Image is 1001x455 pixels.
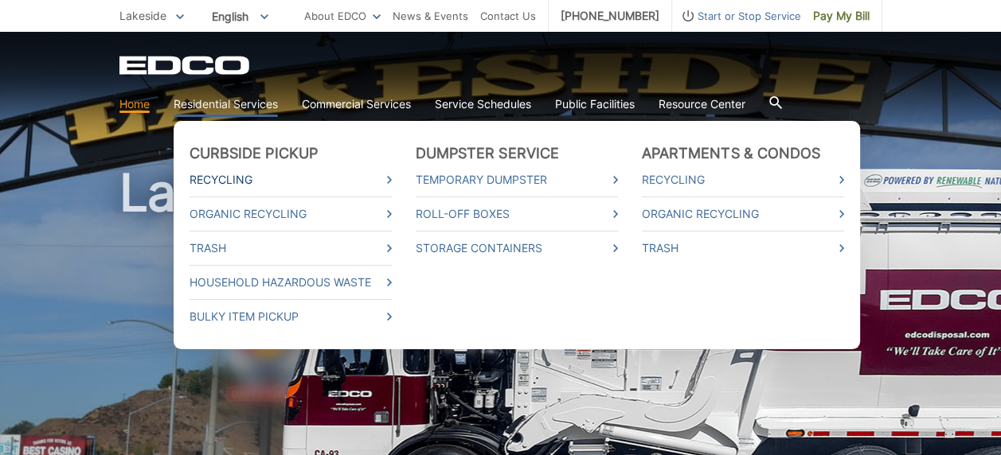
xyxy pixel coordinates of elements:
a: Public Facilities [555,95,635,113]
a: Bulky Item Pickup [190,308,392,325]
span: Pay My Bill [813,7,870,25]
a: Recycling [642,171,844,189]
a: Contact Us [480,7,536,25]
a: Resource Center [659,95,745,113]
a: Trash [190,239,392,257]
a: Dumpster Service [416,145,560,162]
a: News & Events [393,7,468,25]
a: Temporary Dumpster [416,171,618,189]
a: Organic Recycling [642,205,844,223]
a: Residential Services [174,95,278,113]
span: English [200,3,280,29]
a: Storage Containers [416,239,618,257]
a: Recycling [190,171,392,189]
a: Apartments & Condos [642,145,821,162]
a: Household Hazardous Waste [190,274,392,291]
a: Curbside Pickup [190,145,319,162]
span: Lakeside [119,9,166,22]
a: Roll-Off Boxes [416,205,618,223]
a: EDCD logo. Return to the homepage. [119,56,252,75]
a: About EDCO [304,7,381,25]
a: Service Schedules [435,95,531,113]
a: Commercial Services [302,95,411,113]
a: Trash [642,239,844,257]
a: Home [119,95,150,113]
a: Organic Recycling [190,205,392,223]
